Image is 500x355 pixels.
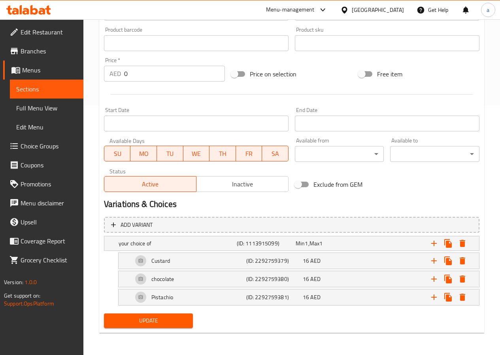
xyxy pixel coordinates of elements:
h5: your choice of [119,239,234,247]
span: FR [239,148,259,159]
a: Menus [3,61,83,80]
h5: chocolate [151,275,174,283]
span: Promotions [21,179,77,189]
button: Delete Pistachio [455,290,470,304]
span: Branches [21,46,77,56]
h5: (ID: 2292759381) [246,293,300,301]
button: Add new choice group [427,236,441,251]
span: AED [310,274,320,284]
span: Menu disclaimer [21,198,77,208]
button: SA [262,146,289,161]
button: Update [104,313,193,328]
h5: Custard [151,257,170,265]
div: , [296,239,351,247]
a: Support.OpsPlatform [4,298,54,309]
span: Exclude from GEM [313,180,362,189]
span: TU [160,148,180,159]
span: Add variant [121,220,153,230]
a: Full Menu View [10,99,83,118]
input: Please enter price [124,66,225,82]
span: 16 [303,274,309,284]
h5: Pistachio [151,293,173,301]
a: Coverage Report [3,232,83,251]
span: TH [213,148,233,159]
button: FR [236,146,262,161]
span: MO [134,148,154,159]
button: TU [157,146,183,161]
span: 16 [303,256,309,266]
a: Sections [10,80,83,99]
div: ​ [390,146,479,162]
div: Expand [119,271,479,287]
button: TH [209,146,236,161]
span: 1.0.0 [25,277,37,287]
span: Price on selection [250,69,296,79]
span: Inactive [200,178,285,190]
a: Grocery Checklist [3,251,83,270]
div: Expand [119,289,479,305]
button: Clone choice group [441,236,455,251]
span: AED [310,292,320,302]
span: Coupons [21,160,77,170]
span: Coverage Report [21,236,77,246]
span: Choice Groups [21,141,77,151]
span: SA [265,148,285,159]
h5: (ID: 1113915099) [237,239,292,247]
button: MO [130,146,157,161]
a: Branches [3,42,83,61]
button: Clone new choice [441,290,455,304]
button: Add new choice [427,254,441,268]
span: Grocery Checklist [21,255,77,265]
a: Coupons [3,156,83,175]
a: Upsell [3,213,83,232]
button: Clone new choice [441,272,455,286]
button: WE [183,146,210,161]
span: Edit Restaurant [21,27,77,37]
button: Active [104,176,196,192]
span: Full Menu View [16,103,77,113]
span: Sections [16,84,77,94]
button: Add new choice [427,290,441,304]
span: Edit Menu [16,122,77,132]
button: SU [104,146,130,161]
button: Clone new choice [441,254,455,268]
span: Max [309,238,319,249]
span: 1 [319,238,323,249]
span: Active [108,178,193,190]
h2: Variations & Choices [104,198,479,210]
a: Choice Groups [3,137,83,156]
p: AED [109,69,121,78]
button: Inactive [196,176,289,192]
span: Free item [377,69,402,79]
span: Upsell [21,217,77,227]
button: Add variant [104,217,479,233]
div: [GEOGRAPHIC_DATA] [352,6,404,14]
span: WE [187,148,207,159]
a: Promotions [3,175,83,194]
a: Edit Menu [10,118,83,137]
span: Min [296,238,305,249]
button: Delete Custard [455,254,470,268]
div: ​ [295,146,384,162]
div: Menu-management [266,5,315,15]
a: Edit Restaurant [3,23,83,42]
span: Update [110,316,187,326]
span: a [487,6,489,14]
span: AED [310,256,320,266]
button: Delete chocolate [455,272,470,286]
h5: (ID: 2292759380) [246,275,300,283]
button: Add new choice [427,272,441,286]
span: 1 [305,238,308,249]
span: Menus [22,65,77,75]
span: Version: [4,277,23,287]
span: 16 [303,292,309,302]
input: Please enter product barcode [104,35,289,51]
span: Get support on: [4,290,40,301]
a: Menu disclaimer [3,194,83,213]
div: Expand [104,236,479,251]
div: Expand [119,253,479,269]
button: Delete your choice of [455,236,470,251]
input: Please enter product sku [295,35,479,51]
span: SU [108,148,127,159]
h5: (ID: 2292759379) [246,257,300,265]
